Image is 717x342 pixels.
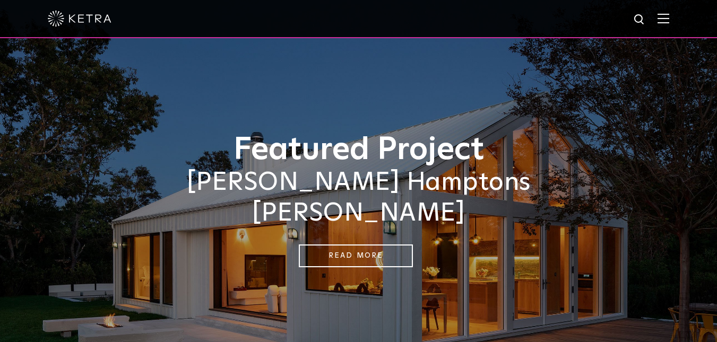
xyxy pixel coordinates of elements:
img: Hamburger%20Nav.svg [658,13,669,23]
a: Read More [299,244,413,267]
img: ketra-logo-2019-white [48,11,111,27]
img: search icon [633,13,646,27]
h1: Featured Project [93,133,624,168]
h2: [PERSON_NAME] Hamptons [PERSON_NAME] [93,168,624,229]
